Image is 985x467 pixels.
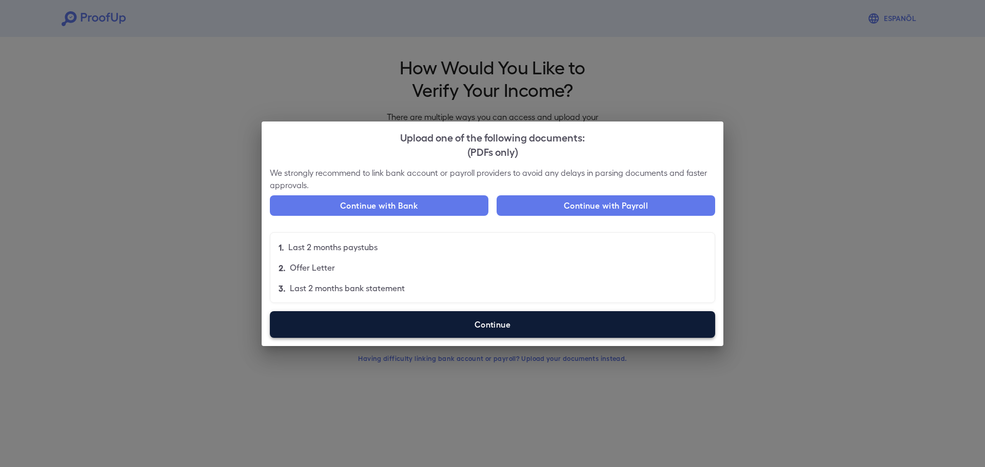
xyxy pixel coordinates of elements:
p: Offer Letter [290,261,335,274]
p: 3. [279,282,286,294]
button: Continue with Bank [270,195,488,216]
p: 2. [279,261,286,274]
p: Last 2 months paystubs [288,241,378,253]
h2: Upload one of the following documents: [262,121,723,167]
p: 1. [279,241,284,253]
div: (PDFs only) [270,144,715,158]
p: We strongly recommend to link bank account or payroll providers to avoid any delays in parsing do... [270,167,715,191]
label: Continue [270,311,715,338]
p: Last 2 months bank statement [290,282,405,294]
button: Continue with Payroll [497,195,715,216]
